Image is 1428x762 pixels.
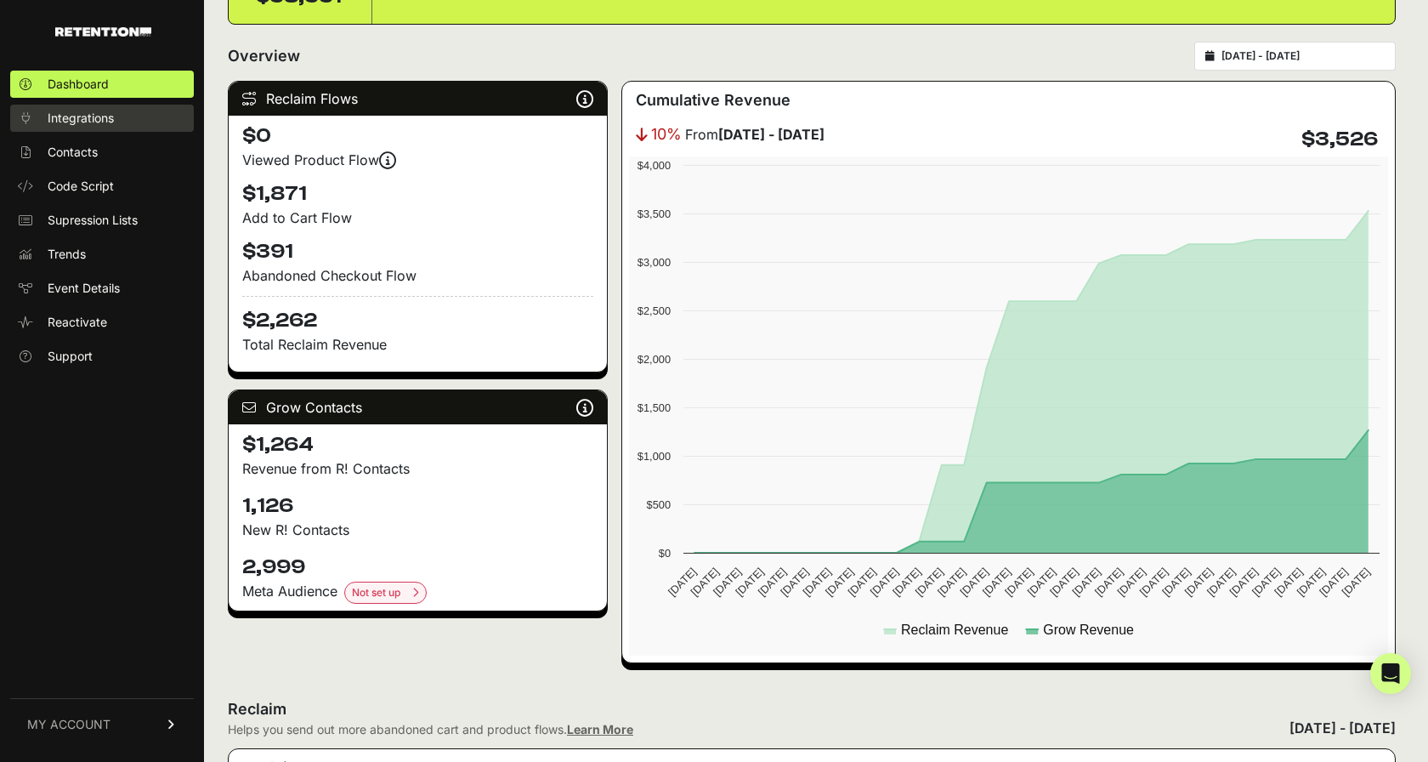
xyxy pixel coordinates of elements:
[1160,566,1193,599] text: [DATE]
[242,238,593,265] h4: $391
[688,566,722,599] text: [DATE]
[1249,566,1283,599] text: [DATE]
[55,27,151,37] img: Retention.com
[756,566,789,599] text: [DATE]
[980,566,1013,599] text: [DATE]
[1115,566,1148,599] text: [DATE]
[637,450,671,463] text: $1,000
[10,105,194,132] a: Integrations
[242,122,593,150] h4: $0
[637,208,671,220] text: $3,500
[242,431,593,458] h4: $1,264
[778,566,811,599] text: [DATE]
[10,173,194,200] a: Code Script
[229,390,607,424] div: Grow Contacts
[242,180,593,208] h4: $1,871
[48,280,120,297] span: Event Details
[1227,566,1261,599] text: [DATE]
[27,716,110,733] span: MY ACCOUNT
[637,401,671,414] text: $1,500
[10,343,194,370] a: Support
[846,566,879,599] text: [DATE]
[10,309,194,336] a: Reactivate
[1092,566,1125,599] text: [DATE]
[48,314,107,331] span: Reactivate
[1289,718,1396,738] div: [DATE] - [DATE]
[48,178,114,195] span: Code Script
[48,246,86,263] span: Trends
[242,581,593,604] div: Meta Audience
[1044,623,1135,637] text: Grow Revenue
[10,139,194,166] a: Contacts
[659,547,671,560] text: $0
[1137,566,1170,599] text: [DATE]
[242,296,593,334] h4: $2,262
[666,566,699,599] text: [DATE]
[1003,566,1036,599] text: [DATE]
[228,44,300,68] h2: Overview
[651,122,682,146] span: 10%
[1295,566,1328,599] text: [DATE]
[1317,566,1351,599] text: [DATE]
[48,76,109,93] span: Dashboard
[10,698,194,750] a: MY ACCOUNT
[718,126,824,143] strong: [DATE] - [DATE]
[242,265,593,286] div: Abandoned Checkout Flow
[10,207,194,234] a: Supression Lists
[242,334,593,355] p: Total Reclaim Revenue
[242,150,593,170] div: Viewed Product Flow
[636,88,790,112] h3: Cumulative Revenue
[567,722,633,736] a: Learn More
[228,721,633,738] div: Helps you send out more abandoned cart and product flows.
[242,458,593,479] p: Revenue from R! Contacts
[647,498,671,511] text: $500
[958,566,991,599] text: [DATE]
[801,566,834,599] text: [DATE]
[637,353,671,366] text: $2,000
[1272,566,1306,599] text: [DATE]
[1370,653,1411,694] div: Open Intercom Messenger
[637,256,671,269] text: $3,000
[48,110,114,127] span: Integrations
[242,520,593,540] p: New R! Contacts
[1204,566,1238,599] text: [DATE]
[913,566,946,599] text: [DATE]
[935,566,968,599] text: [DATE]
[1048,566,1081,599] text: [DATE]
[379,160,396,161] i: Events are firing, and revenue is coming soon! Reclaim revenue is updated nightly.
[868,566,901,599] text: [DATE]
[734,566,767,599] text: [DATE]
[242,554,593,581] h4: 2,999
[1182,566,1215,599] text: [DATE]
[10,241,194,268] a: Trends
[10,71,194,98] a: Dashboard
[637,304,671,317] text: $2,500
[891,566,924,599] text: [DATE]
[1070,566,1103,599] text: [DATE]
[48,212,138,229] span: Supression Lists
[711,566,744,599] text: [DATE]
[48,348,93,365] span: Support
[685,124,824,145] span: From
[901,623,1008,637] text: Reclaim Revenue
[10,275,194,302] a: Event Details
[242,492,593,520] h4: 1,126
[637,159,671,172] text: $4,000
[229,82,607,116] div: Reclaim Flows
[1025,566,1058,599] text: [DATE]
[1301,126,1378,153] h4: $3,526
[48,144,98,161] span: Contacts
[1340,566,1373,599] text: [DATE]
[823,566,856,599] text: [DATE]
[242,208,593,228] div: Add to Cart Flow
[228,697,633,721] h2: Reclaim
